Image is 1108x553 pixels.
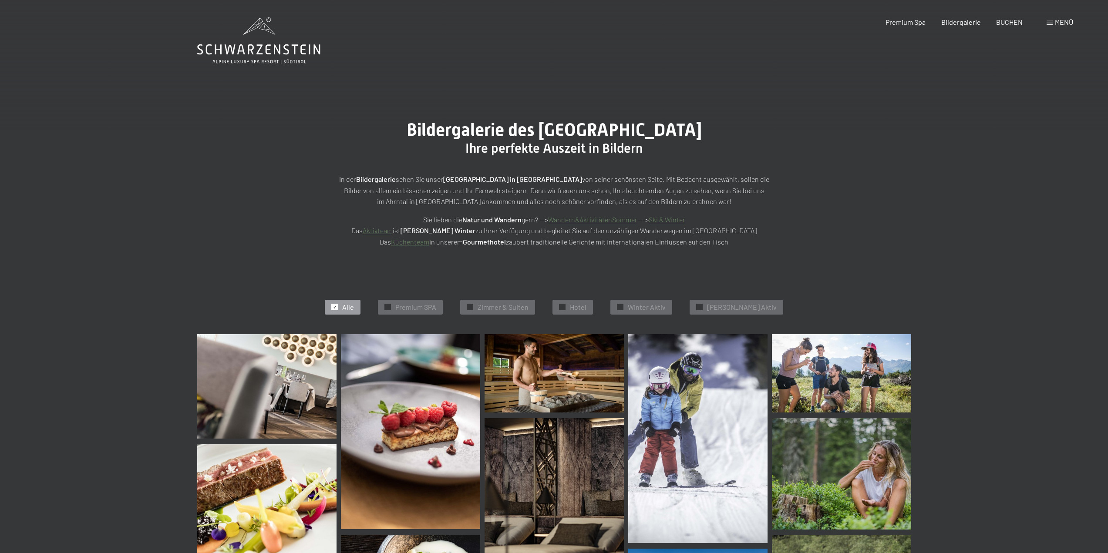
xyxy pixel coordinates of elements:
span: ✓ [619,304,622,310]
a: Wandern&AktivitätenSommer [548,215,637,224]
img: Bildergalerie [772,418,911,530]
img: Bildergalerie [485,334,624,412]
span: Premium SPA [395,302,436,312]
span: Menü [1055,18,1073,26]
span: ✓ [698,304,701,310]
span: Ihre perfekte Auszeit in Bildern [465,141,643,156]
span: Bildergalerie des [GEOGRAPHIC_DATA] [407,120,702,140]
span: Zimmer & Suiten [478,302,529,312]
strong: [PERSON_NAME] Winter [401,226,475,235]
span: Winter Aktiv [628,302,666,312]
img: Bildergalerie [197,334,337,439]
span: ✓ [333,304,337,310]
p: Sie lieben die gern? --> ---> Das ist zu Ihrer Verfügung und begleitet Sie auf den unzähligen Wan... [337,214,772,248]
a: Ski & Winter [649,215,685,224]
strong: [GEOGRAPHIC_DATA] in [GEOGRAPHIC_DATA] [443,175,582,183]
span: Alle [342,302,354,312]
a: Bildergalerie [941,18,981,26]
strong: Bildergalerie [356,175,396,183]
p: In der sehen Sie unser von seiner schönsten Seite. Mit Bedacht ausgewählt, sollen die Bilder von ... [337,174,772,207]
img: Bildergalerie [772,334,911,412]
span: Hotel [570,302,586,312]
img: Bildergalerie [628,334,768,543]
a: BUCHEN [996,18,1023,26]
strong: Gourmethotel [463,238,506,246]
span: ✓ [386,304,390,310]
a: Premium Spa [886,18,926,26]
img: Bildergalerie [341,334,480,529]
span: ✓ [468,304,472,310]
a: Aktivteam [363,226,393,235]
a: Küchenteam [391,238,429,246]
strong: Natur und Wandern [462,215,522,224]
span: ✓ [561,304,564,310]
span: [PERSON_NAME] Aktiv [707,302,777,312]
